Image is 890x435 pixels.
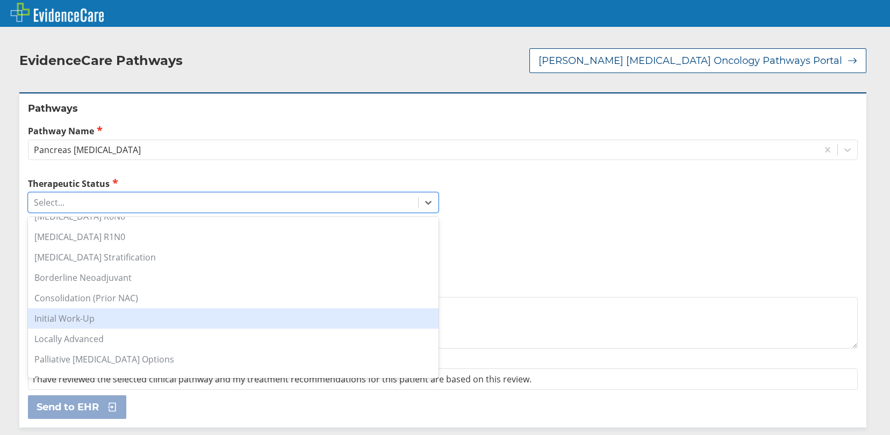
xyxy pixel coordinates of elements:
[33,373,532,385] span: I have reviewed the selected clinical pathway and my treatment recommendations for this patient a...
[28,177,439,190] label: Therapeutic Status
[539,54,842,67] span: [PERSON_NAME] [MEDICAL_DATA] Oncology Pathways Portal
[34,144,141,156] div: Pancreas [MEDICAL_DATA]
[28,395,126,419] button: Send to EHR
[34,197,64,208] div: Select...
[28,125,858,137] label: Pathway Name
[28,349,439,369] div: Palliative [MEDICAL_DATA] Options
[37,401,99,414] span: Send to EHR
[28,282,858,294] label: Additional Details
[28,247,439,267] div: [MEDICAL_DATA] Stratification
[529,48,866,73] button: [PERSON_NAME] [MEDICAL_DATA] Oncology Pathways Portal
[28,308,439,329] div: Initial Work-Up
[28,102,858,115] h2: Pathways
[28,329,439,349] div: Locally Advanced
[28,369,439,390] div: Recurrence
[28,288,439,308] div: Consolidation (Prior NAC)
[19,53,183,69] h2: EvidenceCare Pathways
[28,267,439,288] div: Borderline Neoadjuvant
[11,3,104,22] img: EvidenceCare
[28,227,439,247] div: [MEDICAL_DATA] R1N0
